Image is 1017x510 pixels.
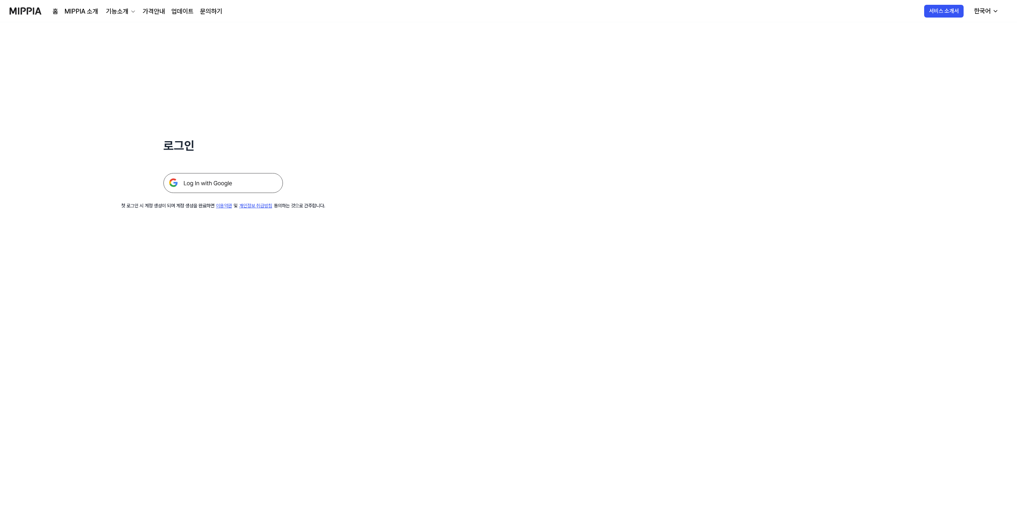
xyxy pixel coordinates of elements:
a: MIPPIA 소개 [65,7,98,16]
img: 구글 로그인 버튼 [163,173,283,193]
a: 가격안내 [143,7,165,16]
button: 한국어 [968,3,1003,19]
a: 홈 [53,7,58,16]
a: 문의하기 [200,7,222,16]
h1: 로그인 [163,137,283,154]
button: 기능소개 [104,7,136,16]
a: 업데이트 [171,7,194,16]
div: 기능소개 [104,7,130,16]
div: 한국어 [972,6,992,16]
div: 첫 로그인 시 계정 생성이 되며 계정 생성을 완료하면 및 동의하는 것으로 간주합니다. [121,203,325,209]
a: 이용약관 [216,203,232,209]
button: 서비스 소개서 [924,5,964,18]
a: 개인정보 취급방침 [239,203,272,209]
